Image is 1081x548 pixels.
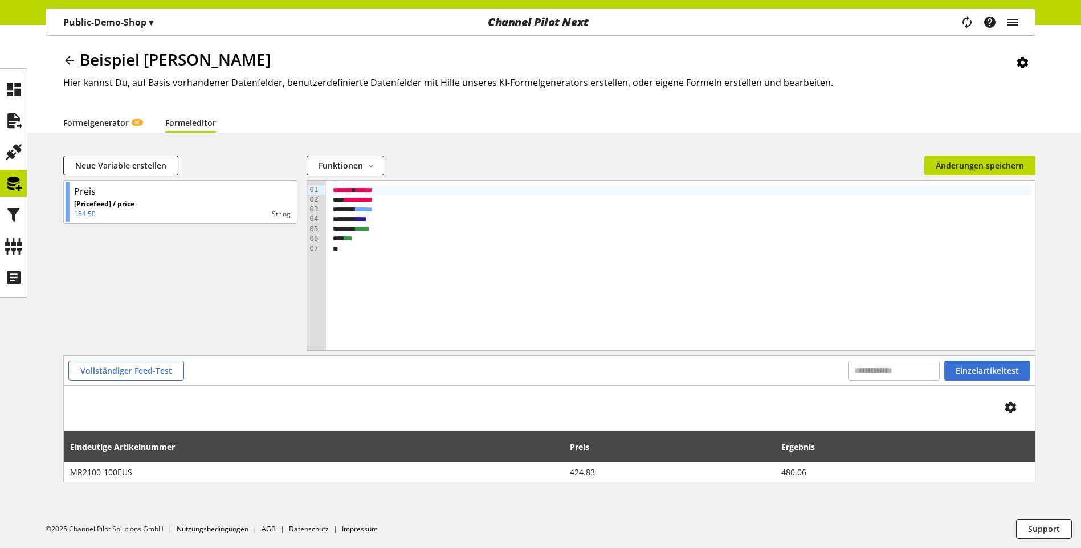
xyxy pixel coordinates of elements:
span: Eindeutige Artikelnummer [70,441,175,453]
button: Einzelartikeltest [944,361,1030,381]
div: String [134,209,291,219]
span: Funktionen [319,160,363,171]
span: KI [135,119,140,126]
span: Änderungen speichern [936,160,1024,171]
span: Support [1028,523,1060,535]
span: Einzelartikeltest [956,365,1019,377]
a: Impressum [342,524,378,534]
span: Preis [570,441,589,453]
a: Nutzungsbedingungen [177,524,248,534]
button: Funktionen [307,156,384,175]
p: 184.50 [74,209,134,219]
div: 01 [307,185,320,195]
span: 480.06 [781,466,1029,478]
a: Datenschutz [289,524,329,534]
nav: main navigation [46,9,1035,36]
button: Änderungen speichern [924,156,1035,175]
h2: Hier kannst Du, auf Basis vorhandener Datenfelder, benutzerdefinierte Datenfelder mit Hilfe unser... [63,76,1035,89]
a: FormelgeneratorKI [63,117,142,129]
span: MR2100-100EUS [70,466,558,478]
div: 03 [307,205,320,214]
span: 424.83 [570,466,769,478]
a: Formeleditor [165,117,216,129]
span: Vollständiger Feed-Test [80,365,172,377]
span: Neue Variable erstellen [75,160,166,171]
button: Vollständiger Feed-Test [68,361,184,381]
div: 02 [307,195,320,205]
div: 04 [307,214,320,224]
span: Ergebnis [781,441,815,453]
div: 05 [307,224,320,234]
li: ©2025 Channel Pilot Solutions GmbH [46,524,177,534]
button: Neue Variable erstellen [63,156,178,175]
p: Public-Demo-Shop [63,15,153,29]
div: Preis [74,185,96,198]
div: 07 [307,244,320,253]
button: Support [1016,519,1072,539]
p: [Pricefeed] / price [74,199,134,209]
div: 06 [307,234,320,244]
a: AGB [262,524,276,534]
span: Beispiel [PERSON_NAME] [80,48,271,70]
span: ▾ [149,16,153,28]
